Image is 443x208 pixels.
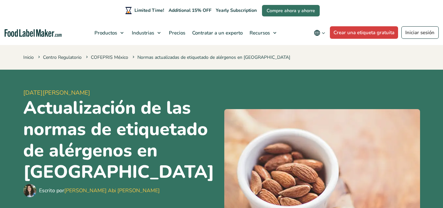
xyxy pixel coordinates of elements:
a: Industrias [129,21,164,45]
button: Change language [309,26,330,39]
img: Maria Abi Hanna - Etiquetadora de alimentos [23,184,36,197]
h1: Actualización de las normas de etiquetado de alérgenos en [GEOGRAPHIC_DATA] [23,97,219,182]
span: Contratar a un experto [190,30,243,36]
a: [PERSON_NAME] Abi [PERSON_NAME] [64,187,160,194]
span: Limited Time! [134,7,164,13]
span: Normas actualizadas de etiquetado de alérgenos en [GEOGRAPHIC_DATA] [131,54,290,60]
a: Inicio [23,54,34,60]
span: Recursos [248,30,271,36]
a: Food Label Maker homepage [5,29,62,37]
a: Precios [166,21,187,45]
a: Centro Regulatorio [43,54,82,60]
span: Yearly Subscription [216,7,257,13]
a: Iniciar sesión [401,26,439,39]
span: Productos [92,30,118,36]
a: Recursos [246,21,280,45]
a: Contratar a un experto [189,21,245,45]
span: Additional 15% OFF [167,6,213,15]
a: Productos [91,21,127,45]
span: Industrias [130,30,155,36]
a: COFEPRIS México [91,54,128,60]
span: [DATE][PERSON_NAME] [23,88,219,97]
a: Crear una etiqueta gratuita [330,26,398,39]
span: Precios [167,30,186,36]
div: Escrito por [39,187,160,195]
a: Compre ahora y ahorre [262,5,320,16]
